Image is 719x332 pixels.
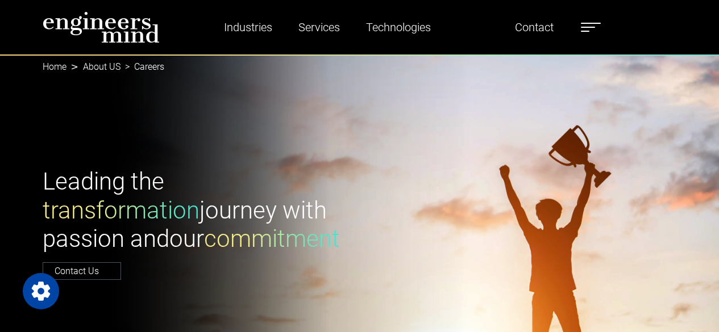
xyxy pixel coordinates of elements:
[204,225,340,253] span: commitment
[43,262,121,280] a: Contact Us
[43,11,160,43] img: logo
[43,167,353,253] h1: Leading the journey with passion and our
[43,196,200,224] span: transformation
[510,14,558,40] a: Contact
[361,14,435,40] a: Technologies
[120,60,164,74] li: Careers
[43,61,67,72] a: Home
[219,14,277,40] a: Industries
[83,61,120,72] a: About US
[294,14,344,40] a: Services
[43,54,677,79] nav: breadcrumb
